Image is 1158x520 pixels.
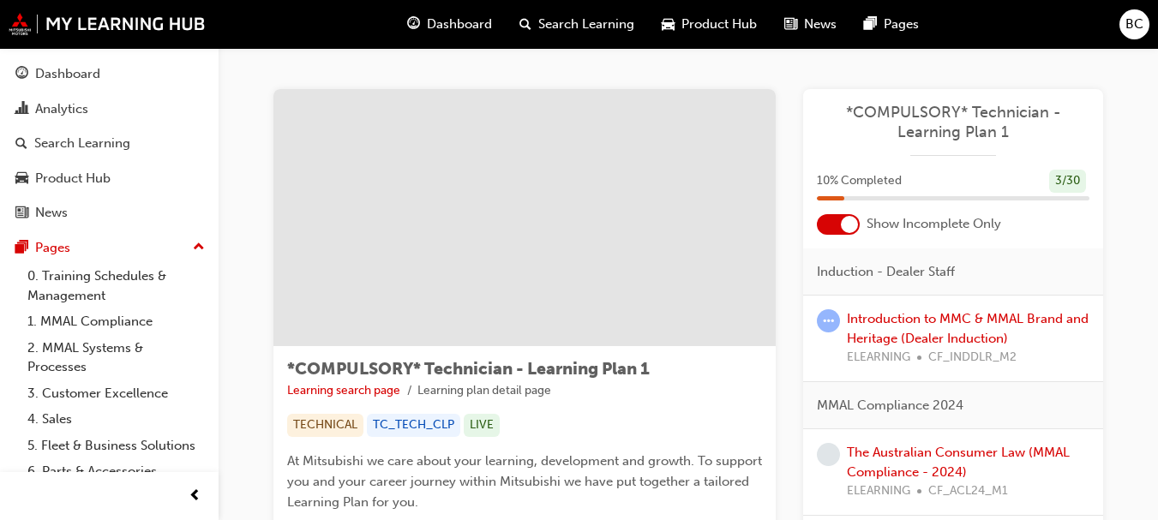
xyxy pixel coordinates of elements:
[538,15,634,34] span: Search Learning
[817,171,902,191] span: 10 % Completed
[21,263,212,308] a: 0. Training Schedules & Management
[771,7,850,42] a: news-iconNews
[15,67,28,82] span: guage-icon
[35,64,100,84] div: Dashboard
[817,443,840,466] span: learningRecordVerb_NONE-icon
[7,58,212,90] a: Dashboard
[21,335,212,380] a: 2. MMAL Systems & Processes
[417,381,551,401] li: Learning plan detail page
[15,171,28,187] span: car-icon
[21,433,212,459] a: 5. Fleet & Business Solutions
[928,481,1008,501] span: CF_ACL24_M1
[287,383,400,397] a: Learning search page
[1125,15,1143,34] span: BC
[9,13,206,35] img: mmal
[864,14,877,35] span: pages-icon
[393,7,506,42] a: guage-iconDashboard
[407,14,420,35] span: guage-icon
[35,238,70,258] div: Pages
[847,311,1089,346] a: Introduction to MMC & MMAL Brand and Heritage (Dealer Induction)
[847,445,1070,480] a: The Australian Consumer Law (MMAL Compliance - 2024)
[7,232,212,264] button: Pages
[287,453,765,510] span: At Mitsubishi we care about your learning, development and growth. To support you and your career...
[367,414,460,437] div: TC_TECH_CLP
[7,197,212,229] a: News
[928,348,1017,368] span: CF_INDDLR_M2
[34,134,130,153] div: Search Learning
[15,241,28,256] span: pages-icon
[15,206,28,221] span: news-icon
[804,15,837,34] span: News
[662,14,675,35] span: car-icon
[847,348,910,368] span: ELEARNING
[21,458,212,485] a: 6. Parts & Accessories
[884,15,919,34] span: Pages
[867,214,1001,234] span: Show Incomplete Only
[35,99,88,119] div: Analytics
[21,380,212,407] a: 3. Customer Excellence
[35,169,111,188] div: Product Hub
[847,481,910,501] span: ELEARNING
[7,55,212,232] button: DashboardAnalyticsSearch LearningProduct HubNews
[15,136,27,152] span: search-icon
[519,14,531,35] span: search-icon
[506,7,648,42] a: search-iconSearch Learning
[7,93,212,125] a: Analytics
[681,15,757,34] span: Product Hub
[21,308,212,335] a: 1. MMAL Compliance
[287,414,363,437] div: TECHNICAL
[7,163,212,194] a: Product Hub
[464,414,500,437] div: LIVE
[15,102,28,117] span: chart-icon
[817,396,963,415] span: MMAL Compliance 2024
[35,203,68,223] div: News
[817,103,1089,141] a: *COMPULSORY* Technician - Learning Plan 1
[648,7,771,42] a: car-iconProduct Hub
[427,15,492,34] span: Dashboard
[193,236,205,259] span: up-icon
[784,14,797,35] span: news-icon
[850,7,933,42] a: pages-iconPages
[189,486,201,507] span: prev-icon
[817,309,840,332] span: learningRecordVerb_ATTEMPT-icon
[287,359,650,379] span: *COMPULSORY* Technician - Learning Plan 1
[817,262,955,282] span: Induction - Dealer Staff
[1049,170,1086,193] div: 3 / 30
[7,128,212,159] a: Search Learning
[21,406,212,433] a: 4. Sales
[1119,9,1149,39] button: BC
